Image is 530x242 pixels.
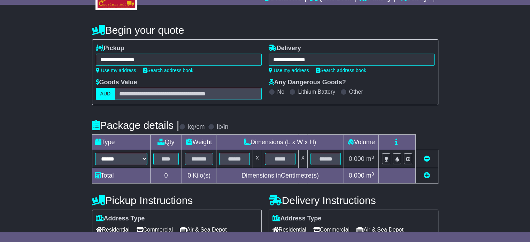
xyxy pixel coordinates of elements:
td: Dimensions in Centimetre(s) [216,168,344,184]
span: Commercial [313,224,350,235]
td: Dimensions (L x W x H) [216,135,344,150]
a: Remove this item [424,155,430,162]
label: lb/in [217,123,228,131]
td: Total [92,168,150,184]
span: m [366,155,374,162]
span: Residential [96,224,130,235]
span: 0.000 [349,155,364,162]
sup: 3 [371,171,374,177]
label: Address Type [272,215,322,223]
label: kg/cm [188,123,205,131]
label: Pickup [96,45,124,52]
td: Type [92,135,150,150]
td: x [253,150,262,168]
h4: Package details | [92,119,179,131]
td: 0 [150,168,182,184]
label: Delivery [269,45,301,52]
td: x [298,150,307,168]
label: Any Dangerous Goods? [269,79,346,86]
label: Other [349,88,363,95]
span: 0 [187,172,191,179]
td: Weight [182,135,216,150]
a: Use my address [96,68,136,73]
sup: 3 [371,155,374,160]
a: Search address book [316,68,366,73]
span: Residential [272,224,306,235]
label: No [277,88,284,95]
a: Add new item [424,172,430,179]
span: Air & Sea Depot [180,224,227,235]
a: Use my address [269,68,309,73]
h4: Delivery Instructions [269,195,438,206]
h4: Begin your quote [92,24,438,36]
span: Commercial [137,224,173,235]
a: Search address book [143,68,193,73]
span: 0.000 [349,172,364,179]
label: Goods Value [96,79,137,86]
td: Kilo(s) [182,168,216,184]
span: m [366,172,374,179]
td: Volume [344,135,379,150]
label: Address Type [96,215,145,223]
label: AUD [96,88,115,100]
h4: Pickup Instructions [92,195,262,206]
label: Lithium Battery [298,88,335,95]
span: Air & Sea Depot [356,224,404,235]
td: Qty [150,135,182,150]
